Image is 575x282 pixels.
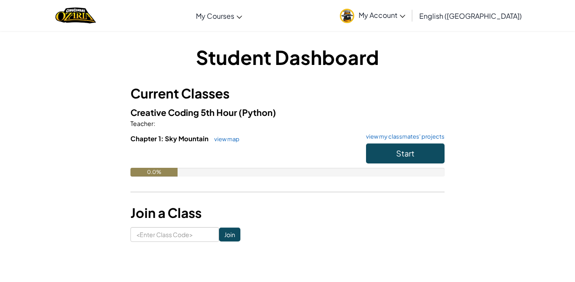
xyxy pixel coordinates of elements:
span: Teacher [130,119,154,127]
img: avatar [340,9,354,23]
span: English ([GEOGRAPHIC_DATA]) [419,11,522,20]
span: My Account [359,10,405,20]
span: Start [396,148,414,158]
input: Join [219,228,240,241]
a: English ([GEOGRAPHIC_DATA]) [415,4,526,27]
h3: Join a Class [130,203,445,223]
span: My Courses [196,11,234,20]
a: view map [210,136,240,143]
a: My Account [335,2,410,29]
span: (Python) [239,107,276,118]
a: Ozaria by CodeCombat logo [55,7,96,24]
h1: Student Dashboard [130,44,445,71]
a: My Courses [192,4,246,27]
input: <Enter Class Code> [130,227,219,242]
h3: Current Classes [130,84,445,103]
img: Home [55,7,96,24]
button: Start [366,143,445,163]
span: Chapter 1: Sky Mountain [130,134,210,143]
span: : [154,119,155,127]
div: 0.0% [130,168,178,177]
a: view my classmates' projects [362,134,445,139]
span: Creative Coding 5th Hour [130,107,239,118]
